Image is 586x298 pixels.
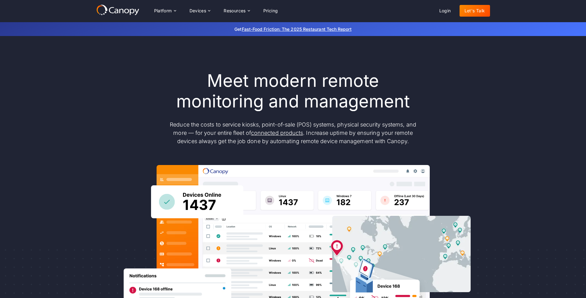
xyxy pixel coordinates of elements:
div: Resources [224,9,246,13]
p: Get [142,26,444,32]
h1: Meet modern remote monitoring and management [164,70,422,112]
div: Devices [189,9,206,13]
a: Pricing [258,5,283,17]
a: Let's Talk [460,5,490,17]
div: Devices [185,5,215,17]
img: Canopy sees how many devices are online [151,185,243,218]
div: Resources [219,5,254,17]
p: Reduce the costs to service kiosks, point-of-sale (POS) systems, physical security systems, and m... [164,120,422,145]
div: Platform [154,9,172,13]
a: Login [434,5,456,17]
a: Fast-Food Friction: The 2025 Restaurant Tech Report [242,26,352,32]
a: connected products [251,130,303,136]
div: Platform [149,5,181,17]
